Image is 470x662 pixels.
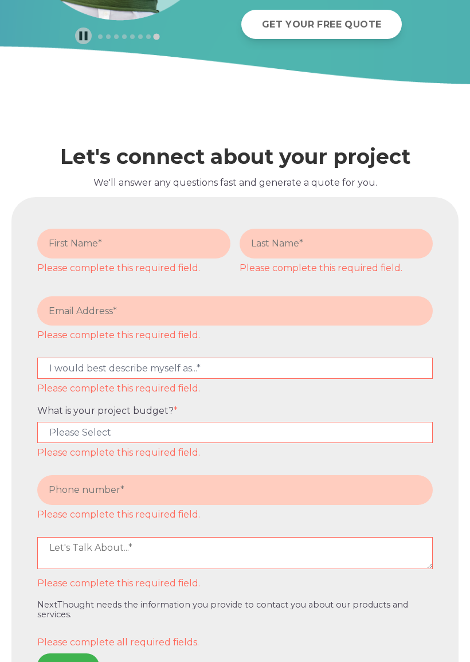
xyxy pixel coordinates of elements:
label: Please complete this required field. [37,448,433,458]
p: NextThought needs the information you provide to contact you about our products and services. [37,600,433,620]
button: Go to slide 6 [138,34,143,39]
button: Go to slide 3 [114,34,119,39]
input: First Name* [37,229,230,258]
input: Phone number* [37,475,433,504]
label: Please complete this required field. [240,263,433,273]
label: Please complete this required field. [37,510,433,520]
label: Please complete all required fields. [37,637,433,648]
input: Last Name* [240,229,433,258]
div: Select a slide to show [92,32,165,41]
button: Go to slide 1 [98,34,103,39]
label: Please complete this required field. [37,263,230,273]
button: Go to slide 2 [106,34,111,39]
a: GET YOUR FREE QUOTE [241,10,402,39]
input: Email Address* [37,296,433,326]
button: Go to slide 4 [122,34,127,39]
button: Go to slide 7 [146,34,151,39]
button: Go to slide 5 [130,34,135,39]
span: What is your project budget? [37,405,174,416]
button: Pause autoplay [75,28,92,44]
h2: Let's connect about your project [11,145,459,169]
label: Please complete this required field. [37,330,433,340]
button: Go to slide 8 [153,33,159,40]
label: Please complete this required field. [37,383,433,394]
p: We'll answer any questions fast and generate a quote for you. [11,175,459,190]
label: Please complete this required field. [37,578,433,589]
